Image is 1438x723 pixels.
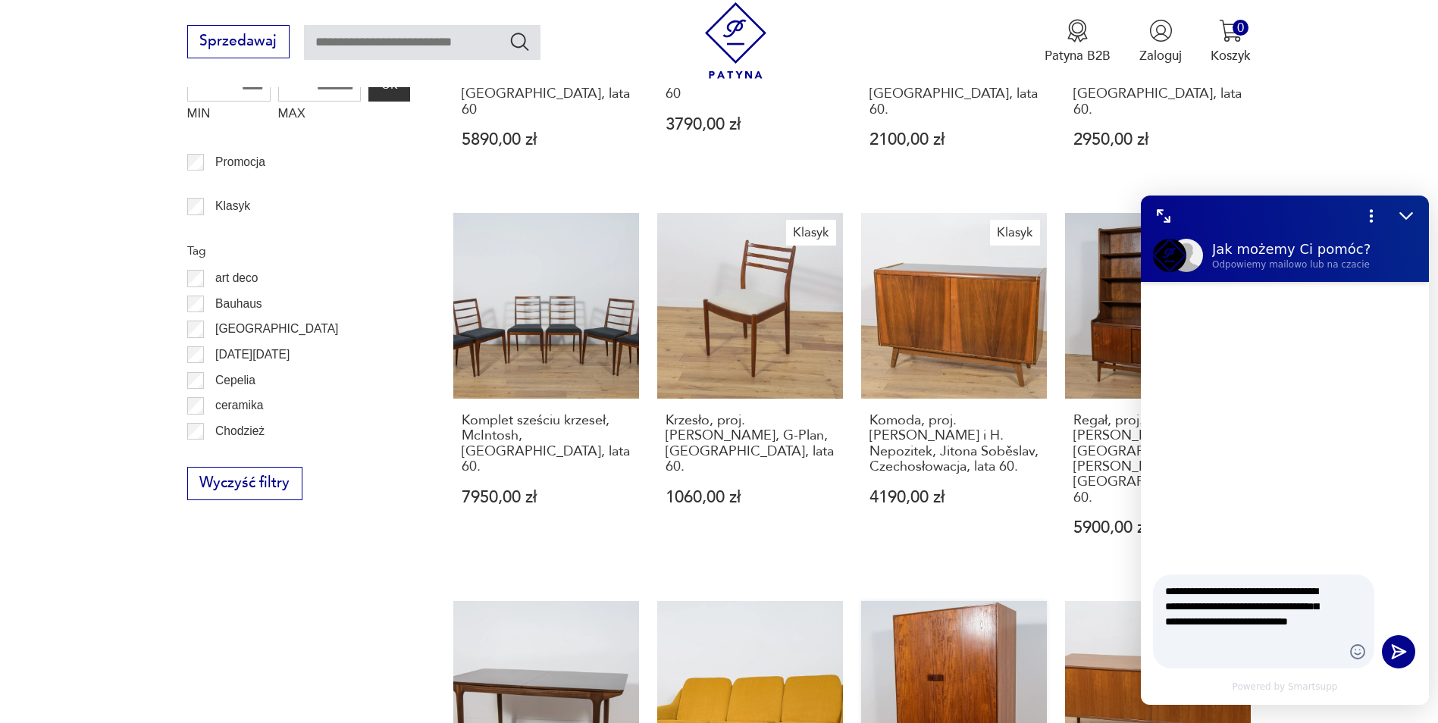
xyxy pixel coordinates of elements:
label: MAX [278,102,362,130]
a: Komplet sześciu krzeseł, McIntosh, Wielka Brytania, lata 60.Komplet sześciu krzeseł, McIntosh, [G... [453,213,639,572]
p: Chodzież [215,421,265,441]
p: art deco [215,268,258,288]
p: 5900,00 zł [1073,520,1242,536]
iframe: Smartsupp widget messenger [1141,196,1429,705]
p: Koszyk [1211,47,1251,64]
a: KlasykKomoda, proj. B. Landsman i H. Nepozitek, Jitona Soběslav, Czechosłowacja, lata 60.Komoda, ... [861,213,1047,572]
p: Cepelia [215,371,255,390]
p: 7950,00 zł [462,490,631,505]
button: Wyczyść filtry [187,467,302,500]
p: 2100,00 zł [869,132,1039,148]
p: Tag [187,241,410,261]
p: Promocja [215,152,265,172]
a: Regał, proj. J. Sorth, Bornholm, Dania, lata 60.Regał, proj. [PERSON_NAME][GEOGRAPHIC_DATA], [PER... [1065,213,1251,572]
button: Szukaj [509,30,531,52]
p: Bauhaus [215,294,262,314]
div: 0 [1233,20,1248,36]
button: Zaloguj [1139,19,1182,64]
p: 1060,00 zł [666,490,835,505]
h3: Okrągły rozkładany stół, McIntosh, [GEOGRAPHIC_DATA], lata 60 [462,56,631,118]
a: Ikona medaluPatyna B2B [1045,19,1111,64]
p: Ćmielów [215,446,261,466]
p: [DATE][DATE] [215,345,290,365]
h3: Stolik kawowy, [GEOGRAPHIC_DATA], lata 60 [666,56,835,102]
p: Klasyk [215,196,250,216]
h3: Komplet trzech stolików, [PERSON_NAME], [GEOGRAPHIC_DATA], lata 60. [1073,56,1242,118]
h3: Komplet sześciu krzeseł, McIntosh, [GEOGRAPHIC_DATA], lata 60. [462,413,631,475]
p: 5890,00 zł [462,132,631,148]
h3: Komoda, proj. [PERSON_NAME] i H. Nepozitek, Jitona Soběslav, Czechosłowacja, lata 60. [869,413,1039,475]
p: 3790,00 zł [666,117,835,133]
img: Patyna - sklep z meblami i dekoracjami vintage [697,2,774,79]
button: Patyna B2B [1045,19,1111,64]
img: Ikona koszyka [1219,19,1242,42]
img: Ikonka użytkownika [1149,19,1173,42]
p: Zaloguj [1139,47,1182,64]
a: KlasykKrzesło, proj. V. Wilkins, G-Plan, Wielka Brytania, lata 60.Krzesło, proj. [PERSON_NAME], G... [657,213,843,572]
p: ceramika [215,396,263,415]
button: 0Koszyk [1211,19,1251,64]
p: 2950,00 zł [1073,132,1242,148]
p: [GEOGRAPHIC_DATA] [215,319,338,339]
h3: Regał, proj. [PERSON_NAME][GEOGRAPHIC_DATA], [PERSON_NAME], [GEOGRAPHIC_DATA], lata 60. [1073,413,1242,505]
button: Sprzedawaj [187,25,290,58]
label: MIN [187,102,271,130]
p: 4190,00 zł [869,490,1039,505]
p: Patyna B2B [1045,47,1111,64]
h3: Stolik kawowy, [PERSON_NAME], [GEOGRAPHIC_DATA], lata 60. [869,56,1039,118]
h3: Krzesło, proj. [PERSON_NAME], G-Plan, [GEOGRAPHIC_DATA], lata 60. [666,413,835,475]
a: Sprzedawaj [187,36,290,49]
img: Ikona medalu [1066,19,1089,42]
